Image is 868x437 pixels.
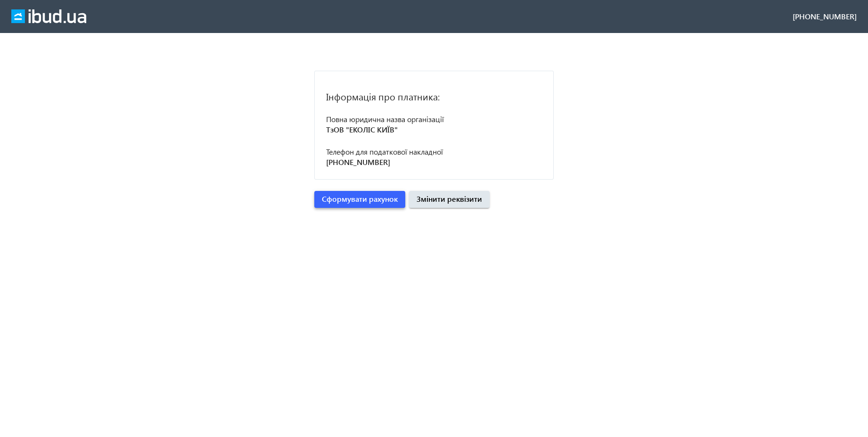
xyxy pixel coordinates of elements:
button: Сформувати рахунок [314,191,405,208]
div: [PHONE_NUMBER] [793,11,857,22]
img: ibud_full_logo_white.svg [11,9,86,24]
p: [PHONE_NUMBER] [326,157,542,167]
span: Сформувати рахунок [322,194,398,204]
span: Телефон для податкової накладної [326,147,443,157]
h2: Інформація про платника: [326,90,542,103]
p: ТзОВ "ЕКОЛІС КИЇВ" [326,124,542,135]
button: Змінити реквізити [409,191,490,208]
span: Повна юридична назва організації [326,114,444,124]
span: Змінити реквізити [417,194,482,204]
